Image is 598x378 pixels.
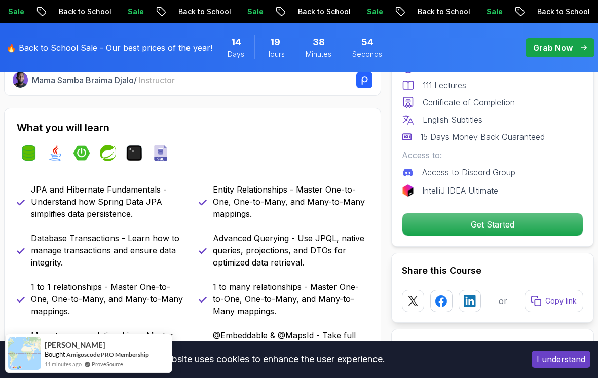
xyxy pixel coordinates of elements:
p: 15 Days Money Back Guaranteed [420,131,545,143]
span: 14 Days [231,35,241,49]
p: Access to: [402,149,583,161]
span: 19 Hours [270,35,280,49]
p: Copy link [545,296,577,306]
img: jetbrains logo [402,184,414,197]
a: Amigoscode PRO Membership [66,351,149,358]
p: Certificate of Completion [423,96,515,108]
p: JPA and Hibernate Fundamentals - Understand how Spring Data JPA simplifies data persistence. [31,183,186,220]
span: [PERSON_NAME] [45,341,105,349]
p: Mama Samba Braima Djalo / [32,74,175,86]
span: Days [228,49,244,59]
button: Copy link [525,290,583,312]
p: English Subtitles [423,114,482,126]
img: sql logo [153,145,169,161]
span: Minutes [306,49,331,59]
p: Back to School [289,7,358,17]
p: 111 Lectures [423,79,466,91]
p: 1 to many relationships - Master One-to-One, One-to-Many, and Many-to-Many mappings. [213,281,368,317]
p: Sale [358,7,391,17]
h2: Share this Course [402,263,583,278]
p: Back to School [50,7,119,17]
p: Sale [119,7,152,17]
h3: Got a Team of 5 or More? [402,339,583,354]
span: Hours [265,49,285,59]
p: Back to School [409,7,478,17]
p: 1 to 1 relationships - Master One-to-One, One-to-Many, and Many-to-Many mappings. [31,281,186,317]
p: Sale [478,7,510,17]
img: java logo [47,145,63,161]
p: or [499,295,507,307]
p: Grab Now [533,42,573,54]
p: Back to School [170,7,239,17]
span: Seconds [352,49,382,59]
p: Advanced Querying - Use JPQL, native queries, projections, and DTOs for optimized data retrieval. [213,232,368,269]
p: Access to Discord Group [422,166,515,178]
span: 11 minutes ago [45,360,82,368]
div: This website uses cookies to enhance the user experience. [8,348,516,370]
img: terminal logo [126,145,142,161]
h2: What you will learn [17,121,368,135]
p: Sale [239,7,271,17]
p: 🔥 Back to School Sale - Our best prices of the year! [6,42,212,54]
p: Database Transactions - Learn how to manage transactions and ensure data integrity. [31,232,186,269]
p: Many to many relationships - Master One-to-One, One-to-Many, and Many-to-Many mappings. [31,329,186,366]
span: Instructor [139,75,175,85]
img: spring logo [100,145,116,161]
img: spring-data-jpa logo [21,145,37,161]
img: provesource social proof notification image [8,337,41,370]
span: Bought [45,350,65,358]
button: Get Started [402,213,583,236]
img: spring-boot logo [73,145,90,161]
button: Accept cookies [532,351,590,368]
p: Back to School [529,7,597,17]
span: 38 Minutes [313,35,325,49]
p: IntelliJ IDEA Ultimate [422,184,498,197]
span: 54 Seconds [361,35,373,49]
p: @Embeddable & @MapsId - Take full control of bridge tables with @Embeddable & @MapsId. [213,329,368,366]
img: Nelson Djalo [13,72,28,87]
a: ProveSource [92,360,123,368]
p: Entity Relationships - Master One-to-One, One-to-Many, and Many-to-Many mappings. [213,183,368,220]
